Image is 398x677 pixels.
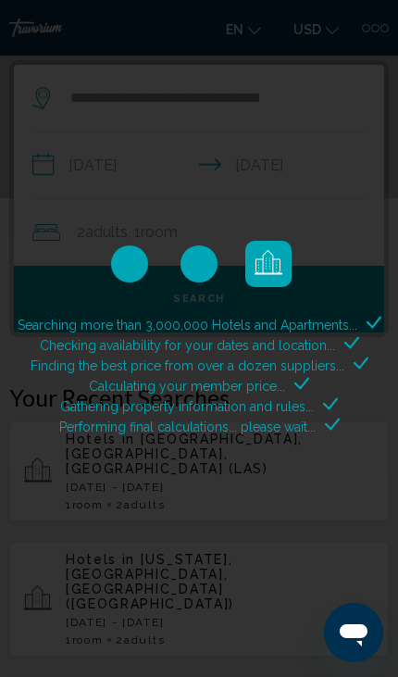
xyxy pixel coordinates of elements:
span: Calculating your member price... [89,379,285,394]
span: Checking availability for your dates and location... [40,338,335,353]
span: Performing final calculations... please wait... [59,420,316,434]
span: Gathering property information and rules... [60,399,314,414]
iframe: Кнопка для запуску вікна повідомлень [324,603,383,662]
span: Finding the best price from over a dozen suppliers... [31,358,344,373]
span: Searching more than 3,000,000 Hotels and Apartments... [18,318,357,332]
